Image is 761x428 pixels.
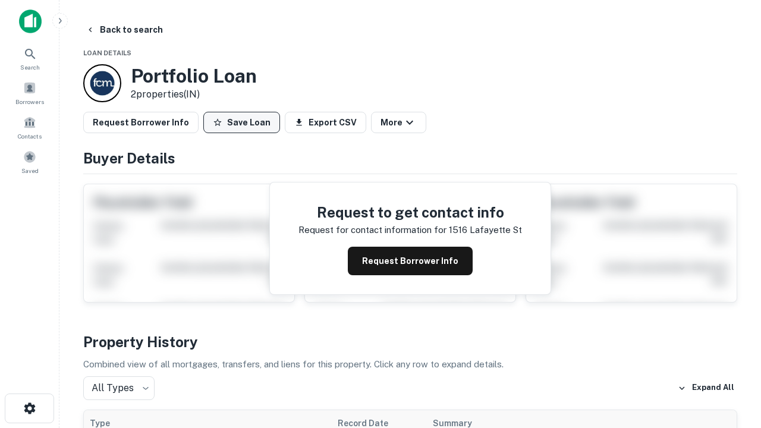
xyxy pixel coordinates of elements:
p: Request for contact information for [298,223,446,237]
a: Saved [4,146,56,178]
button: Expand All [675,379,737,397]
span: Contacts [18,131,42,141]
iframe: Chat Widget [702,333,761,390]
span: Loan Details [83,49,131,56]
h4: Buyer Details [83,147,737,169]
span: Saved [21,166,39,175]
a: Contacts [4,111,56,143]
img: capitalize-icon.png [19,10,42,33]
span: Borrowers [15,97,44,106]
h4: Property History [83,331,737,353]
button: Request Borrower Info [83,112,199,133]
a: Search [4,42,56,74]
a: Borrowers [4,77,56,109]
h4: Request to get contact info [298,202,522,223]
p: 1516 lafayette st [449,223,522,237]
span: Search [20,62,40,72]
p: Combined view of all mortgages, transfers, and liens for this property. Click any row to expand d... [83,357,737,372]
button: Save Loan [203,112,280,133]
button: More [371,112,426,133]
button: Export CSV [285,112,366,133]
button: Request Borrower Info [348,247,473,275]
div: All Types [83,376,155,400]
p: 2 properties (IN) [131,87,257,102]
button: Back to search [81,19,168,40]
h3: Portfolio Loan [131,65,257,87]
